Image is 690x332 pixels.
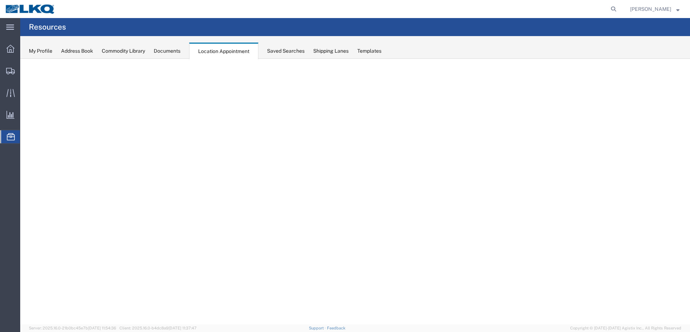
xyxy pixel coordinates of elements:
span: Server: 2025.16.0-21b0bc45e7b [29,326,116,330]
span: Client: 2025.16.0-b4dc8a9 [119,326,197,330]
span: Ryan Gledhill [630,5,671,13]
div: My Profile [29,47,52,55]
div: Commodity Library [102,47,145,55]
div: Address Book [61,47,93,55]
h4: Resources [29,18,66,36]
img: logo [5,4,56,14]
div: Documents [154,47,180,55]
span: [DATE] 11:37:47 [169,326,197,330]
div: Templates [357,47,381,55]
div: Location Appointment [189,43,258,59]
a: Feedback [327,326,345,330]
div: Saved Searches [267,47,305,55]
span: [DATE] 11:54:36 [88,326,116,330]
a: Support [309,326,327,330]
span: Copyright © [DATE]-[DATE] Agistix Inc., All Rights Reserved [570,325,681,331]
iframe: FS Legacy Container [20,59,690,324]
div: Shipping Lanes [313,47,349,55]
button: [PERSON_NAME] [630,5,680,13]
